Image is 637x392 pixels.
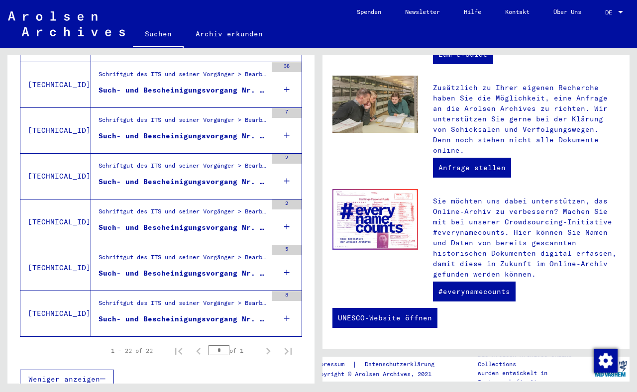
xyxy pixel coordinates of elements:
[332,189,418,250] img: enc.jpg
[478,351,591,369] p: Die Arolsen Archives Online-Collections
[605,9,616,16] span: DE
[99,222,267,233] div: Such- und Bescheinigungsvorgang Nr. 5.112.821 für [PERSON_NAME] geboren [DEMOGRAPHIC_DATA]
[272,62,302,72] div: 38
[20,370,114,389] button: Weniger anzeigen
[20,107,91,153] td: [TECHNICAL_ID]
[99,253,267,267] div: Schriftgut des ITS und seiner Vorgänger > Bearbeitung von Anfragen > Fallbezogene [MEDICAL_DATA] ...
[99,161,267,175] div: Schriftgut des ITS und seiner Vorgänger > Bearbeitung von Anfragen > Fallbezogene [MEDICAL_DATA] ...
[184,22,275,46] a: Archiv erkunden
[209,346,258,355] div: of 1
[332,76,418,133] img: inquiries.jpg
[99,177,267,187] div: Such- und Bescheinigungsvorgang Nr. 5.070.935 für [PERSON_NAME] geboren [DEMOGRAPHIC_DATA]
[433,282,516,301] a: #everynamecounts
[278,341,298,361] button: Last page
[189,341,209,361] button: Previous page
[99,314,267,324] div: Such- und Bescheinigungsvorgang Nr. 967.160 für [PERSON_NAME] geboren [DEMOGRAPHIC_DATA]
[20,245,91,291] td: [TECHNICAL_ID]
[8,11,125,36] img: Arolsen_neg.svg
[20,199,91,245] td: [TECHNICAL_ID]
[111,346,153,355] div: 1 – 22 of 22
[313,359,446,370] div: |
[99,131,267,141] div: Such- und Bescheinigungsvorgang Nr. 489.790 für [PERSON_NAME] geboren [DEMOGRAPHIC_DATA]
[594,349,618,373] img: Zustimmung ändern
[99,85,267,96] div: Such- und Bescheinigungsvorgang Nr. 36.909 für [PERSON_NAME] geboren [DEMOGRAPHIC_DATA]
[99,268,267,279] div: Such- und Bescheinigungsvorgang Nr. 868.341 für [PERSON_NAME] geboren [DEMOGRAPHIC_DATA]
[169,341,189,361] button: First page
[99,70,267,84] div: Schriftgut des ITS und seiner Vorgänger > Bearbeitung von Anfragen > Fallbezogene [MEDICAL_DATA] ...
[433,196,620,280] p: Sie möchten uns dabei unterstützen, das Online-Archiv zu verbessern? Machen Sie mit bei unserer C...
[272,154,302,164] div: 2
[28,375,100,384] span: Weniger anzeigen
[592,356,629,381] img: yv_logo.png
[99,207,267,221] div: Schriftgut des ITS und seiner Vorgänger > Bearbeitung von Anfragen > Fallbezogene [MEDICAL_DATA] ...
[272,199,302,209] div: 2
[133,22,184,48] a: Suchen
[272,291,302,301] div: 8
[20,62,91,107] td: [TECHNICAL_ID]
[433,83,620,156] p: Zusätzlich zu Ihrer eigenen Recherche haben Sie die Möglichkeit, eine Anfrage an die Arolsen Arch...
[20,291,91,336] td: [TECHNICAL_ID]
[593,348,617,372] div: Zustimmung ändern
[433,158,511,178] a: Anfrage stellen
[332,308,437,328] a: UNESCO-Website öffnen
[258,341,278,361] button: Next page
[99,115,267,129] div: Schriftgut des ITS und seiner Vorgänger > Bearbeitung von Anfragen > Fallbezogene [MEDICAL_DATA] ...
[272,108,302,118] div: 7
[313,359,352,370] a: Impressum
[20,153,91,199] td: [TECHNICAL_ID]
[99,298,267,312] div: Schriftgut des ITS und seiner Vorgänger > Bearbeitung von Anfragen > Fallbezogene [MEDICAL_DATA] ...
[478,369,591,387] p: wurden entwickelt in Partnerschaft mit
[272,245,302,255] div: 5
[357,359,446,370] a: Datenschutzerklärung
[313,370,446,379] p: Copyright © Arolsen Archives, 2021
